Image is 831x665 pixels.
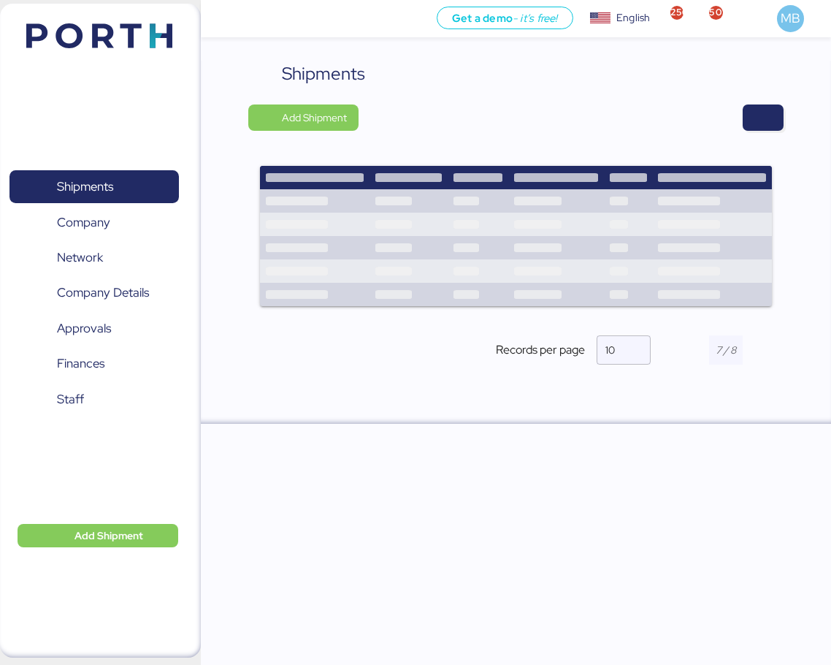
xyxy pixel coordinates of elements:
[57,353,104,374] span: Finances
[74,527,143,544] span: Add Shipment
[9,205,179,239] a: Company
[9,276,179,310] a: Company Details
[57,212,110,233] span: Company
[210,7,234,31] button: Menu
[248,104,359,131] button: Add Shipment
[496,341,585,359] span: Records per page
[9,312,179,346] a: Approvals
[18,524,178,547] button: Add Shipment
[9,241,179,275] a: Network
[57,389,84,410] span: Staff
[709,335,743,365] input: 7 / 8
[9,383,179,417] a: Staff
[57,176,113,197] span: Shipments
[57,247,103,268] span: Network
[57,318,111,339] span: Approvals
[9,347,179,381] a: Finances
[781,9,800,28] span: MB
[605,343,615,357] span: 10
[9,170,179,204] a: Shipments
[616,10,650,26] div: English
[282,109,347,126] span: Add Shipment
[57,282,149,303] span: Company Details
[282,61,365,87] div: Shipments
